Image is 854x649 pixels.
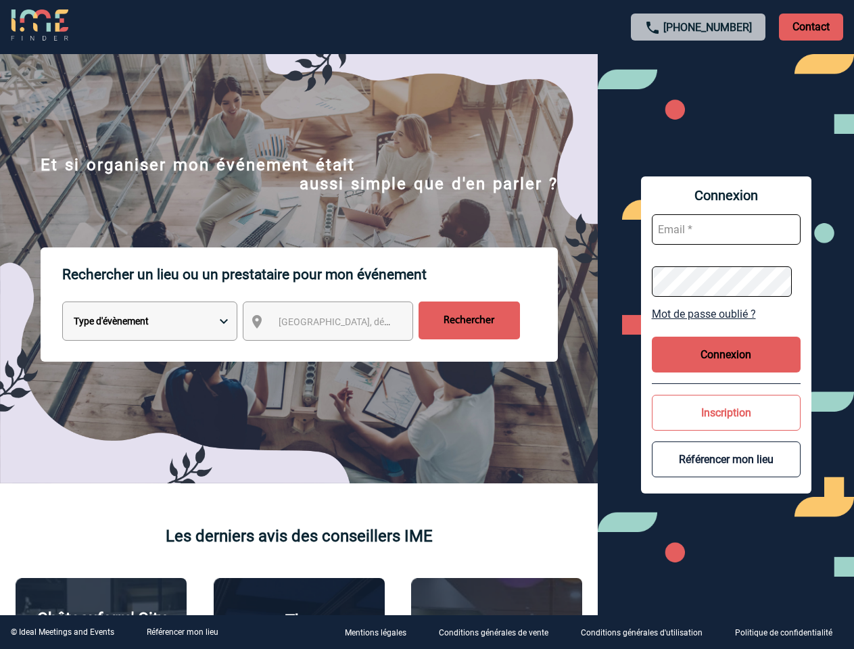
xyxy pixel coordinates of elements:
p: The [GEOGRAPHIC_DATA] [221,611,377,649]
button: Référencer mon lieu [652,441,801,477]
p: Contact [779,14,843,41]
p: Rechercher un lieu ou un prestataire pour mon événement [62,247,558,302]
button: Inscription [652,395,801,431]
a: Mentions légales [334,626,428,639]
p: Conditions générales de vente [439,629,548,638]
a: [PHONE_NUMBER] [663,21,752,34]
a: Mot de passe oublié ? [652,308,801,320]
input: Rechercher [419,302,520,339]
a: Conditions générales d'utilisation [570,626,724,639]
span: Connexion [652,187,801,203]
p: Châteauform' City [GEOGRAPHIC_DATA] [23,609,179,647]
p: Agence 2ISD [450,612,543,631]
p: Mentions légales [345,629,406,638]
button: Connexion [652,337,801,372]
span: [GEOGRAPHIC_DATA], département, région... [279,316,467,327]
input: Email * [652,214,801,245]
a: Référencer mon lieu [147,627,218,637]
a: Politique de confidentialité [724,626,854,639]
div: © Ideal Meetings and Events [11,627,114,637]
p: Politique de confidentialité [735,629,832,638]
p: Conditions générales d'utilisation [581,629,703,638]
a: Conditions générales de vente [428,626,570,639]
img: call-24-px.png [644,20,661,36]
